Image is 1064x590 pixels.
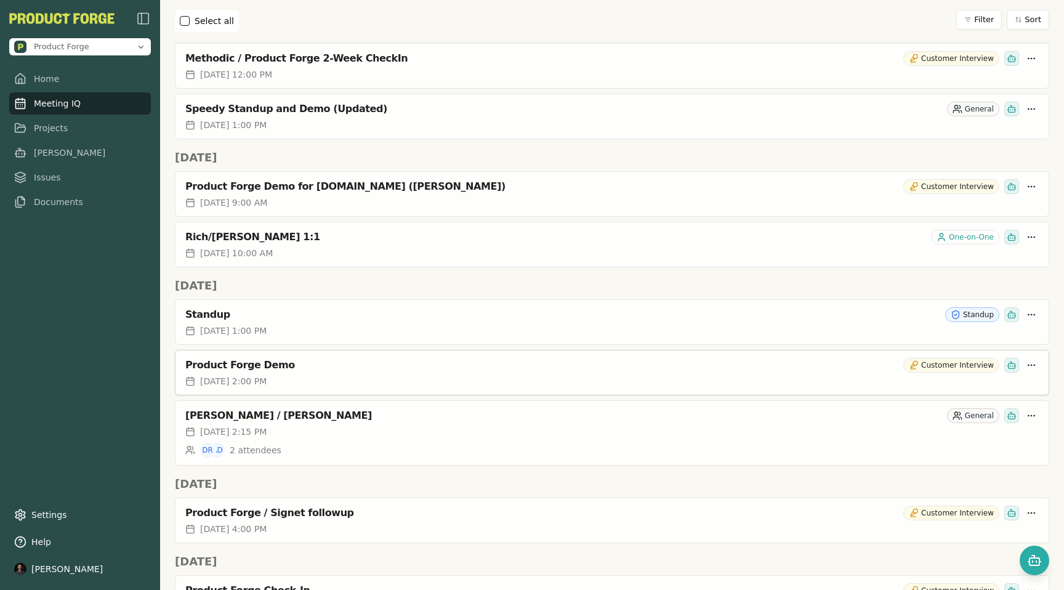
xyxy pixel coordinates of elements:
h2: [DATE] [175,553,1049,570]
div: Smith has been invited [1004,506,1019,520]
div: Smith has been invited [1004,179,1019,194]
button: More options [1024,102,1039,116]
div: Product Forge Demo for [DOMAIN_NAME] ([PERSON_NAME]) [185,180,898,193]
h2: [DATE] [175,149,1049,166]
button: More options [1024,179,1039,194]
a: Methodic / Product Forge 2-Week CheckInCustomer Interview[DATE] 12:00 PM [175,43,1049,89]
div: Methodic / Product Forge 2-Week CheckIn [185,52,898,65]
div: Rich/[PERSON_NAME] 1:1 [185,231,926,243]
span: [DATE] 1:00 PM [200,119,267,131]
div: Customer Interview [903,506,999,520]
img: Product Forge [14,41,26,53]
img: profile [14,563,26,575]
label: Select all [195,15,234,27]
button: Filter [956,10,1002,30]
a: Meeting IQ [9,92,151,115]
a: Issues [9,166,151,188]
span: Product Forge [34,41,89,52]
button: Open organization switcher [9,38,151,55]
a: Documents [9,191,151,213]
div: Smith has been invited [1004,51,1019,66]
a: Rich/[PERSON_NAME] 1:1One-on-One[DATE] 10:00 AM [175,222,1049,267]
div: Speedy Standup and Demo (Updated) [185,103,942,115]
button: [PERSON_NAME] [9,558,151,580]
a: Home [9,68,151,90]
a: Settings [9,504,151,526]
div: One-on-One [931,230,999,244]
div: Smith has been invited [1004,307,1019,322]
h2: [DATE] [175,277,1049,294]
div: Product Forge Demo [185,359,898,371]
div: [PERSON_NAME] / [PERSON_NAME] [185,410,942,422]
div: Customer Interview [903,358,999,373]
button: PF-Logo [9,13,115,24]
button: More options [1024,51,1039,66]
button: More options [1024,358,1039,373]
a: [PERSON_NAME] [9,142,151,164]
div: Customer Interview [903,51,999,66]
div: General [947,408,999,423]
img: Product Forge [9,13,115,24]
span: AD [212,445,222,455]
div: Smith has been invited [1004,358,1019,373]
a: Product Forge / Signet followupCustomer Interview[DATE] 4:00 PM [175,498,1049,543]
div: Product Forge / Signet followup [185,507,898,519]
a: Projects [9,117,151,139]
span: [DATE] 12:00 PM [200,68,272,81]
span: [DATE] 4:00 PM [200,523,267,535]
button: More options [1024,408,1039,423]
div: Customer Interview [903,179,999,194]
button: More options [1024,307,1039,322]
span: [DATE] 10:00 AM [200,247,273,259]
a: [PERSON_NAME] / [PERSON_NAME]General[DATE] 2:15 PMDRAD2 attendees [175,400,1049,466]
div: Smith has been invited [1004,408,1019,423]
div: Smith has been invited [1004,102,1019,116]
div: Standup [185,309,940,321]
span: [DATE] 9:00 AM [200,196,267,209]
h2: [DATE] [175,475,1049,493]
button: More options [1024,506,1039,520]
div: General [947,102,999,116]
button: Close Sidebar [136,11,151,26]
button: Sort [1007,10,1049,30]
button: Help [9,531,151,553]
div: Smith has been invited [1004,230,1019,244]
a: Product Forge Demo for [DOMAIN_NAME] ([PERSON_NAME])Customer Interview[DATE] 9:00 AM [175,171,1049,217]
a: StandupStandup[DATE] 1:00 PM [175,299,1049,345]
a: Product Forge DemoCustomer Interview[DATE] 2:00 PM [175,350,1049,395]
span: [DATE] 2:15 PM [200,426,267,438]
span: DR [202,445,213,455]
img: sidebar [136,11,151,26]
button: Open chat [1020,546,1049,575]
span: 2 attendees [230,444,281,456]
span: [DATE] 1:00 PM [200,325,267,337]
a: Speedy Standup and Demo (Updated)General[DATE] 1:00 PM [175,94,1049,139]
button: More options [1024,230,1039,244]
div: Standup [945,307,999,322]
span: [DATE] 2:00 PM [200,375,267,387]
